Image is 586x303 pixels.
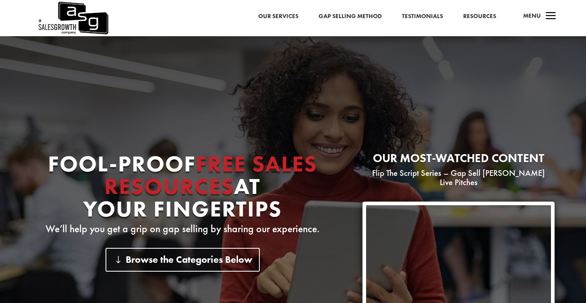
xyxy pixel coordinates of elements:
[319,11,382,22] a: Gap Selling Method
[463,11,496,22] a: Resources
[31,153,334,224] h1: Fool-proof At Your Fingertips
[362,153,555,168] h2: Our most-watched content
[362,168,555,188] p: Flip The Script Series – Gap Sell [PERSON_NAME] Live Pitches
[523,12,541,20] span: Menu
[543,8,559,25] span: a
[31,224,334,234] p: We’ll help you get a grip on gap selling by sharing our experience.
[104,149,317,201] span: Free Sales Resources
[106,248,260,272] a: Browse the Categories Below
[402,11,443,22] a: Testimonials
[258,11,298,22] a: Our Services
